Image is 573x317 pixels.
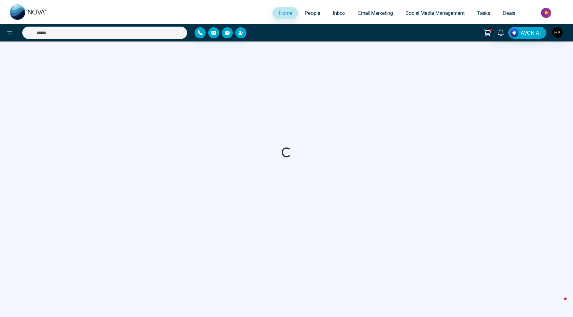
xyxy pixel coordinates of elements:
[272,7,298,19] a: Home
[399,7,471,19] a: Social Media Management
[358,10,393,16] span: Email Marketing
[503,10,515,16] span: Deals
[552,27,563,38] img: User Avatar
[405,10,465,16] span: Social Media Management
[552,296,567,311] iframe: Intercom live chat
[471,7,496,19] a: Tasks
[10,4,47,20] img: Nova CRM Logo
[333,10,346,16] span: Inbox
[477,10,490,16] span: Tasks
[305,10,320,16] span: People
[521,29,541,36] span: AVON AI
[352,7,399,19] a: Email Marketing
[525,6,569,20] img: Market-place.gif
[279,10,292,16] span: Home
[510,28,519,37] img: Lead Flow
[496,7,521,19] a: Deals
[298,7,327,19] a: People
[508,27,546,39] button: AVON AI
[327,7,352,19] a: Inbox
